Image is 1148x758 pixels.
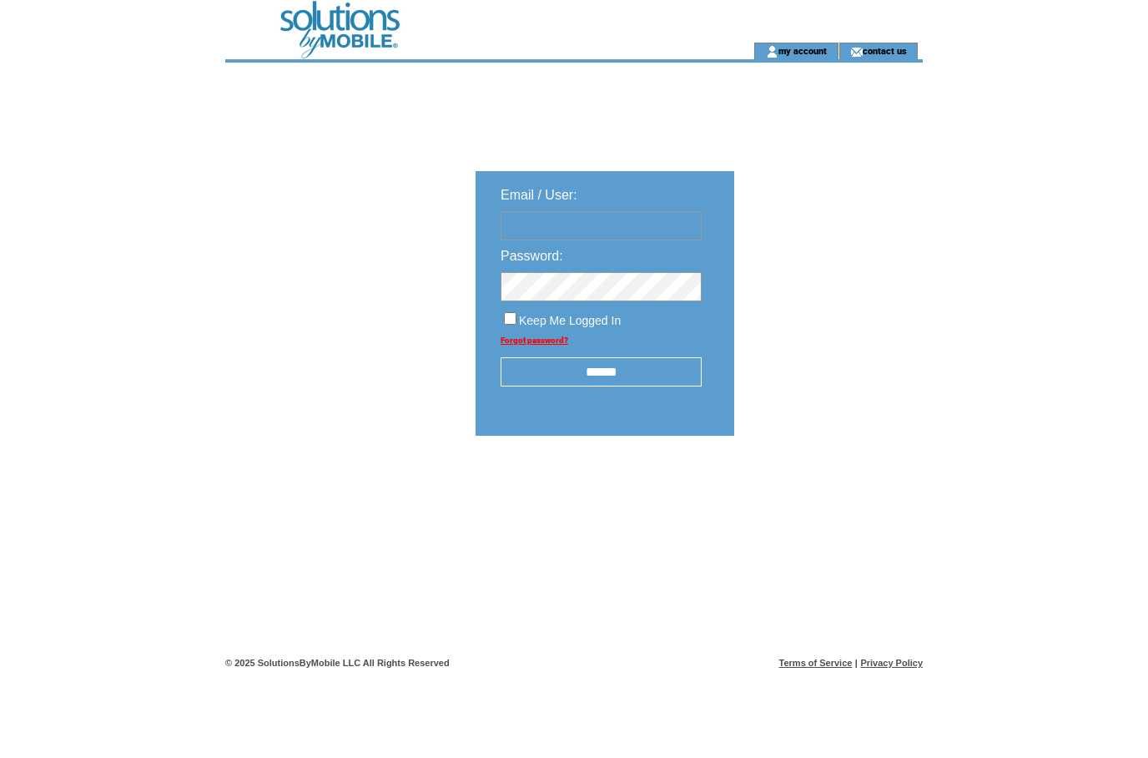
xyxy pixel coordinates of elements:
a: contact us [863,45,907,56]
img: account_icon.gif [766,45,778,58]
span: © 2025 SolutionsByMobile LLC All Rights Reserved [225,658,450,668]
span: Password: [501,249,563,263]
span: Keep Me Logged In [519,314,621,327]
a: Forgot password? [501,336,568,345]
img: contact_us_icon.gif [850,45,863,58]
a: Privacy Policy [860,658,923,668]
img: transparent.png [783,478,866,498]
span: | [855,658,858,668]
span: Email / User: [501,188,577,202]
a: Terms of Service [779,658,853,668]
a: my account [778,45,827,56]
